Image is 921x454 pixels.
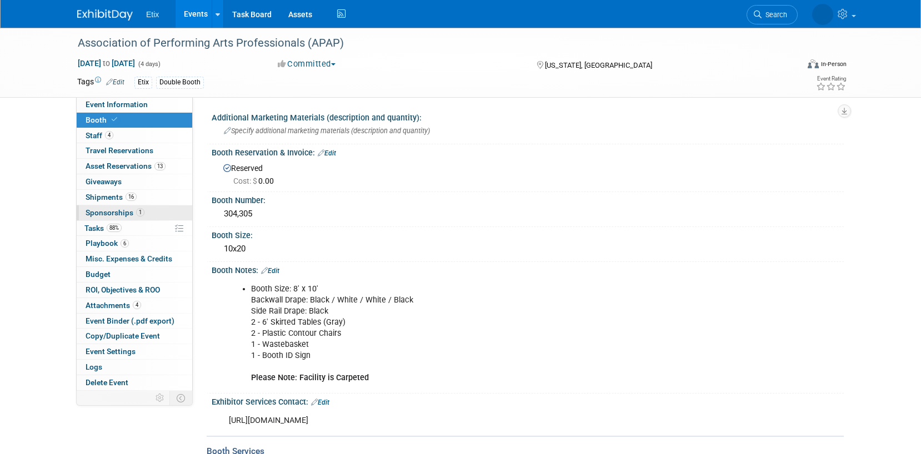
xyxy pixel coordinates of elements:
a: Edit [318,149,336,157]
span: Tasks [84,224,122,233]
a: Staff4 [77,128,192,143]
span: 13 [154,162,166,170]
span: 1 [136,208,144,216]
div: Booth Reservation & Invoice: [212,144,844,159]
span: to [101,59,112,68]
td: Toggle Event Tabs [170,391,193,405]
span: Booth [86,115,119,124]
span: Etix [146,10,159,19]
img: Format-Inperson.png [808,59,819,68]
span: Giveaways [86,177,122,186]
span: 0.00 [233,176,278,185]
a: Edit [261,267,279,275]
b: Please Note: Facility is Carpeted [251,373,369,382]
div: Booth Notes: [212,262,844,276]
div: Event Rating [816,76,846,82]
span: Search [762,11,787,19]
div: 10x20 [220,240,835,258]
span: Shipments [86,193,137,201]
span: Asset Reservations [86,162,166,170]
span: 4 [105,131,113,139]
div: Exhibitor Services Contact: [212,394,844,408]
span: Sponsorships [86,208,144,217]
span: 4 [133,301,141,309]
span: Copy/Duplicate Event [86,331,160,340]
span: Cost: $ [233,176,258,185]
a: Giveaways [77,174,192,189]
a: Asset Reservations13 [77,159,192,174]
a: Tasks88% [77,221,192,236]
span: 16 [126,193,137,201]
span: [US_STATE], [GEOGRAPHIC_DATA] [545,61,652,69]
a: Search [747,5,798,24]
span: 88% [107,224,122,232]
td: Personalize Event Tab Strip [151,391,170,405]
span: Delete Event [86,378,128,387]
img: Paige Redden [812,4,833,25]
a: Event Settings [77,344,192,359]
a: Logs [77,360,192,375]
a: Edit [311,398,329,406]
a: Shipments16 [77,190,192,205]
div: Additional Marketing Materials (description and quantity): [212,109,844,123]
span: Specify additional marketing materials (description and quantity) [224,127,430,135]
span: Attachments [86,301,141,310]
span: Event Information [86,100,148,109]
a: Attachments4 [77,298,192,313]
a: ROI, Objectives & ROO [77,283,192,297]
img: ExhibitDay [77,9,133,21]
div: Association of Performing Arts Professionals (APAP) [74,33,781,53]
a: Copy/Duplicate Event [77,329,192,344]
span: ROI, Objectives & ROO [86,285,160,294]
a: Event Information [77,97,192,112]
div: Etix [134,77,152,88]
span: Budget [86,270,111,279]
a: Event Binder (.pdf export) [77,314,192,329]
a: Edit [106,78,124,86]
span: (4 days) [137,60,161,68]
span: Event Binder (.pdf export) [86,316,174,325]
a: Travel Reservations [77,143,192,158]
i: Booth reservation complete [112,117,117,123]
a: Budget [77,267,192,282]
a: Playbook6 [77,236,192,251]
a: Sponsorships1 [77,205,192,220]
span: Travel Reservations [86,146,153,155]
span: Staff [86,131,113,140]
span: Event Settings [86,347,136,356]
div: 304,305 [220,205,835,223]
div: In-Person [820,60,847,68]
td: Tags [77,76,124,89]
div: Booth Number: [212,192,844,206]
div: Reserved [220,160,835,186]
button: Committed [274,58,340,70]
a: Booth [77,113,192,128]
div: Booth Size: [212,227,844,241]
span: Logs [86,362,102,371]
span: Playbook [86,239,129,248]
a: Delete Event [77,375,192,390]
a: Misc. Expenses & Credits [77,251,192,266]
span: [DATE] [DATE] [77,58,136,68]
div: [URL][DOMAIN_NAME] [221,410,722,432]
span: 6 [121,239,129,248]
div: Event Format [732,58,847,74]
span: Misc. Expenses & Credits [86,254,172,263]
div: Double Booth [156,77,204,88]
li: Booth Size: 8' x 10' Backwall Drape: Black / White / White / Black Side Rail Drape: Black 2 - 6' ... [251,284,715,384]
